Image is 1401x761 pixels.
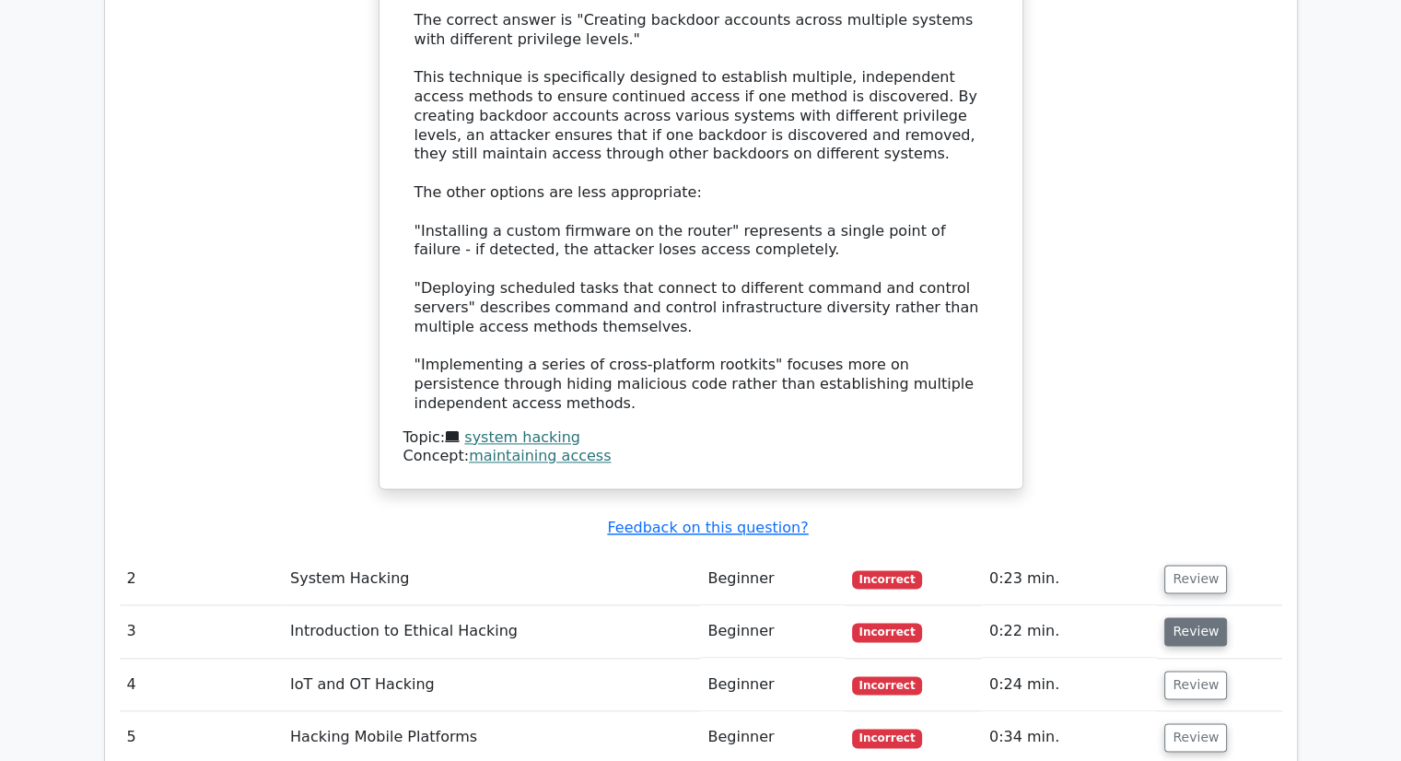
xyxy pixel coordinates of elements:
td: Beginner [700,659,844,711]
td: Introduction to Ethical Hacking [283,605,700,658]
button: Review [1164,565,1227,593]
button: Review [1164,671,1227,699]
td: 3 [120,605,284,658]
a: Feedback on this question? [607,519,808,536]
td: Beginner [700,553,844,605]
span: Incorrect [852,570,923,589]
button: Review [1164,723,1227,752]
td: 0:24 min. [982,659,1157,711]
div: Concept: [403,447,998,466]
button: Review [1164,617,1227,646]
div: Topic: [403,428,998,448]
div: The correct answer is "Creating backdoor accounts across multiple systems with different privileg... [414,11,987,414]
span: Incorrect [852,623,923,641]
td: Beginner [700,605,844,658]
a: system hacking [464,428,580,446]
td: 0:23 min. [982,553,1157,605]
span: Incorrect [852,676,923,695]
td: IoT and OT Hacking [283,659,700,711]
td: 2 [120,553,284,605]
span: Incorrect [852,729,923,747]
td: 0:22 min. [982,605,1157,658]
td: 4 [120,659,284,711]
td: System Hacking [283,553,700,605]
a: maintaining access [469,447,611,464]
